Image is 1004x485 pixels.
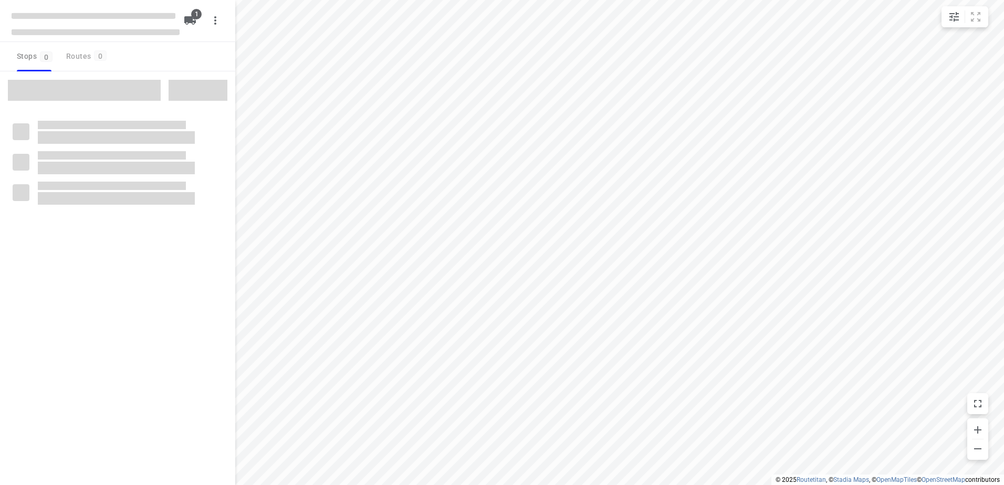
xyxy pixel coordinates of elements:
[876,476,917,483] a: OpenMapTiles
[922,476,965,483] a: OpenStreetMap
[833,476,869,483] a: Stadia Maps
[944,6,965,27] button: Map settings
[942,6,988,27] div: small contained button group
[776,476,1000,483] li: © 2025 , © , © © contributors
[797,476,826,483] a: Routetitan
